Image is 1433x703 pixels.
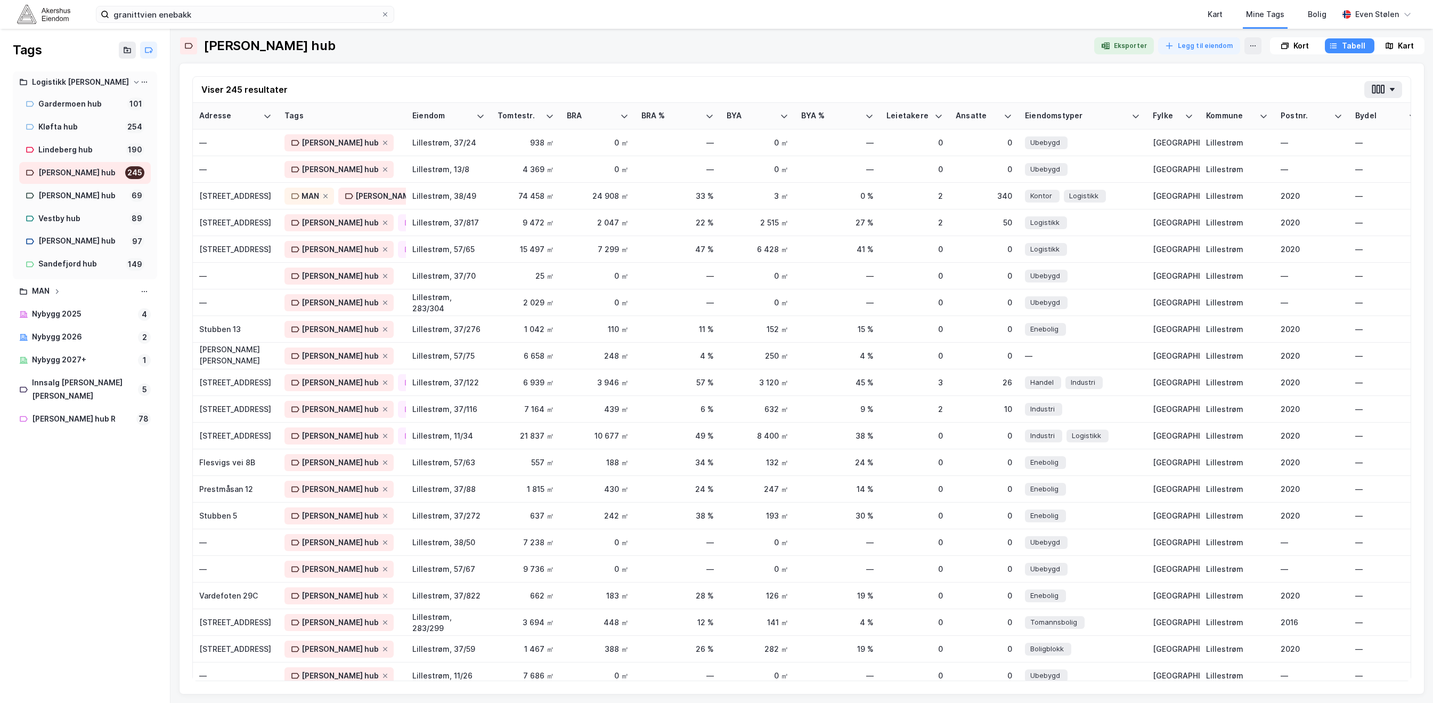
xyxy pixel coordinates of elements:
div: 0 ㎡ [567,270,629,281]
div: 0 [886,164,943,175]
img: akershus-eiendom-logo.9091f326c980b4bce74ccdd9f866810c.svg [17,5,70,23]
div: 188 ㎡ [567,457,629,468]
div: 101 [127,98,144,110]
div: Prestmåsan 12 [199,483,272,495]
div: 2020 [1281,510,1342,521]
div: [STREET_ADDRESS] [199,377,272,388]
a: Gardermoen hub101 [19,93,151,115]
div: Lindeberg hub [38,143,121,157]
a: Lindeberg hub190 [19,139,151,161]
div: 242 ㎡ [567,510,629,521]
button: Legg til eiendom [1158,37,1240,54]
div: 637 ㎡ [498,510,554,521]
div: Viser 245 resultater [201,83,288,96]
div: 254 [125,120,144,133]
div: 0 [886,324,943,335]
div: Leietakere [886,111,930,121]
a: Kløfta hub254 [19,116,151,138]
div: [GEOGRAPHIC_DATA] [1153,377,1193,388]
span: Ubebygd [1030,137,1060,148]
div: [GEOGRAPHIC_DATA] [1153,217,1193,228]
div: [GEOGRAPHIC_DATA] [1153,430,1193,441]
div: Nybygg 2025 [32,308,134,321]
div: 0 [956,324,1012,335]
div: 22 % [641,217,714,228]
span: Ubebygd [1030,164,1060,175]
div: [PERSON_NAME] hub [302,350,379,362]
div: Nybygg 2027+ [32,353,134,367]
div: [GEOGRAPHIC_DATA] [1153,483,1193,495]
div: Postnr. [1281,111,1330,121]
div: — [1355,217,1417,228]
a: Nybygg 20254 [13,303,157,325]
div: 14 % [801,483,874,495]
div: — [1355,190,1417,201]
div: — [199,164,272,175]
div: 33 % [641,190,714,201]
div: Lillestrøm, 37/272 [412,510,485,521]
div: Lillestrøm, 37/122 [412,377,485,388]
div: Lillestrøm, 57/65 [412,244,485,255]
span: Ubebygd [1030,297,1060,308]
div: 4 [138,308,151,321]
div: Lillestrøm [1206,457,1268,468]
div: 0 ㎡ [727,164,788,175]
div: [GEOGRAPHIC_DATA] [1153,457,1193,468]
div: Flesvigs vei 8B [199,457,272,468]
div: 0 [956,350,1012,361]
div: 0 [956,244,1012,255]
div: 38 % [641,510,714,521]
div: [PERSON_NAME] hub [355,190,433,203]
div: 5 [138,383,151,396]
div: [PERSON_NAME] hub [38,166,121,180]
div: — [1355,377,1417,388]
div: — [1355,244,1417,255]
div: 248 ㎡ [567,350,629,361]
div: — [199,137,272,148]
div: Tomtestr. [498,111,541,121]
a: [PERSON_NAME] hub69 [19,185,151,207]
div: Lillestrøm [1206,137,1268,148]
div: Lillestrøm [1206,244,1268,255]
div: [GEOGRAPHIC_DATA] [1153,403,1193,415]
div: 0 [956,164,1012,175]
div: Lillestrøm, 37/24 [412,137,485,148]
div: MAN [32,285,50,298]
div: 2 029 ㎡ [498,297,554,308]
div: [PERSON_NAME] hub [302,296,379,309]
div: Adresse [199,111,259,121]
div: 439 ㎡ [567,403,629,415]
div: 21 837 ㎡ [498,430,554,441]
span: Logistikk [1072,430,1101,441]
div: Nybygg 2026 [32,330,134,344]
span: Ubebygd [1030,270,1060,281]
div: 49 % [641,430,714,441]
div: 15 % [801,324,874,335]
div: 340 [956,190,1012,201]
div: Lillestrøm [1206,403,1268,415]
div: 11 % [641,324,714,335]
div: Lillestrøm [1206,164,1268,175]
div: 10 677 ㎡ [567,430,629,441]
a: [PERSON_NAME] hub245 [19,162,151,184]
div: Tags [13,42,42,59]
div: Kort [1293,39,1309,52]
a: [PERSON_NAME] hub97 [19,230,151,252]
div: 9 472 ㎡ [498,217,554,228]
div: Gardermoen hub [38,98,123,111]
span: Logistikk [1030,217,1060,228]
div: [PERSON_NAME] hub [302,323,379,336]
div: 2020 [1281,483,1342,495]
span: Industri [1071,377,1095,388]
div: 2020 [1281,350,1342,361]
div: Innsalg [PERSON_NAME] [PERSON_NAME] [32,376,134,403]
span: Industri [1030,430,1055,441]
div: Kommune [1206,111,1255,121]
div: Lillestrøm [1206,377,1268,388]
div: 2020 [1281,244,1342,255]
div: Lillestrøm [1206,217,1268,228]
div: [STREET_ADDRESS] [199,190,272,201]
a: Sandefjord hub149 [19,253,151,275]
div: 430 ㎡ [567,483,629,495]
div: Lillestrøm, 11/34 [412,430,485,441]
